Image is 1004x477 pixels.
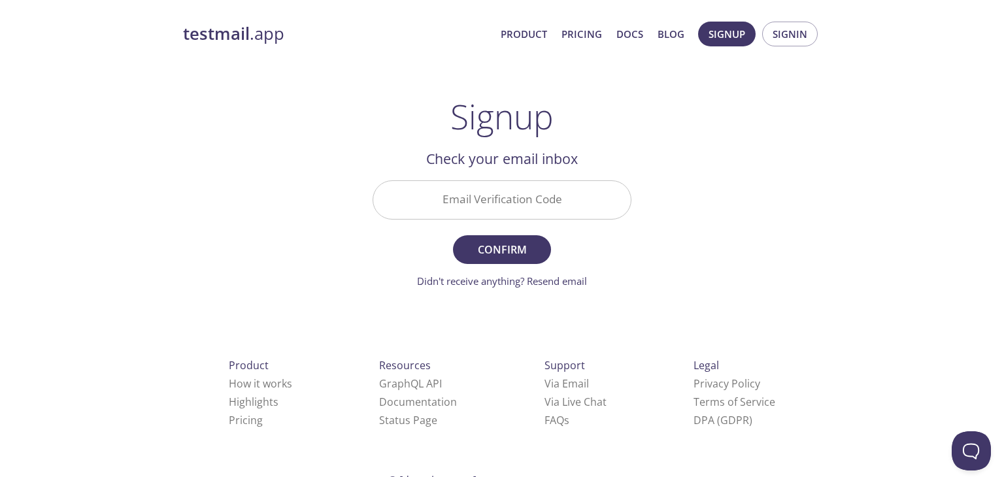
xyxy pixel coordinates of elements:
a: Via Email [544,376,589,391]
a: Pricing [229,413,263,427]
a: GraphQL API [379,376,442,391]
a: Terms of Service [694,395,775,409]
a: Documentation [379,395,457,409]
a: DPA (GDPR) [694,413,752,427]
h1: Signup [450,97,554,136]
a: Blog [658,25,684,42]
strong: testmail [183,22,250,45]
a: How it works [229,376,292,391]
a: Highlights [229,395,278,409]
a: Status Page [379,413,437,427]
span: Signin [773,25,807,42]
a: testmail.app [183,23,490,45]
span: Product [229,358,269,372]
span: Confirm [467,240,537,259]
a: Docs [616,25,643,42]
a: FAQ [544,413,569,427]
button: Signup [698,22,756,46]
a: Via Live Chat [544,395,607,409]
button: Signin [762,22,818,46]
span: Legal [694,358,719,372]
a: Product [501,25,547,42]
a: Privacy Policy [694,376,760,391]
span: s [564,413,569,427]
span: Resources [379,358,431,372]
a: Pricing [561,25,602,42]
iframe: Help Scout Beacon - Open [952,431,991,470]
span: Support [544,358,585,372]
h2: Check your email inbox [373,148,631,170]
button: Confirm [453,235,551,264]
span: Signup [709,25,745,42]
a: Didn't receive anything? Resend email [417,274,587,288]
